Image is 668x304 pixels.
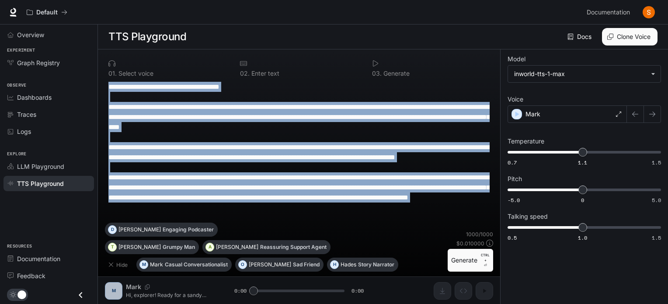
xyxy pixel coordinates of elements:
[250,70,279,77] p: Enter text
[17,179,64,188] span: TTS Playground
[23,3,71,21] button: All workspaces
[17,290,26,299] span: Dark mode toggle
[652,159,661,166] span: 1.5
[105,223,218,237] button: D[PERSON_NAME]Engaging Podcaster
[240,70,250,77] p: 0 2 .
[3,107,94,122] a: Traces
[508,213,548,220] p: Talking speed
[3,90,94,105] a: Dashboards
[481,252,490,268] p: ⏎
[202,240,331,254] button: A[PERSON_NAME]Reassuring Support Agent
[3,159,94,174] a: LLM Playground
[508,159,517,166] span: 0.7
[508,234,517,241] span: 0.5
[640,3,658,21] button: User avatar
[508,196,520,204] span: -5.0
[448,249,493,272] button: GenerateCTRL +⏎
[3,268,94,283] a: Feedback
[508,176,522,182] p: Pitch
[466,231,493,238] p: 1000 / 1000
[216,245,258,250] p: [PERSON_NAME]
[235,258,324,272] button: O[PERSON_NAME]Sad Friend
[581,196,584,204] span: 0
[508,66,661,82] div: inworld-tts-1-max
[481,252,490,263] p: CTRL +
[165,262,228,267] p: Casual Conversationalist
[331,258,338,272] div: H
[108,28,186,45] h1: TTS Playground
[136,258,232,272] button: MMarkCasual Conversationalist
[602,28,658,45] button: Clone Voice
[260,245,327,250] p: Reassuring Support Agent
[293,262,320,267] p: Sad Friend
[508,138,544,144] p: Temperature
[105,258,133,272] button: Hide
[456,240,484,247] p: $ 0.010000
[17,93,52,102] span: Dashboards
[652,234,661,241] span: 1.5
[643,6,655,18] img: User avatar
[3,55,94,70] a: Graph Registry
[206,240,214,254] div: A
[508,96,523,102] p: Voice
[583,3,637,21] a: Documentation
[587,7,630,18] span: Documentation
[578,159,587,166] span: 1.1
[17,58,60,67] span: Graph Registry
[17,110,36,119] span: Traces
[525,110,540,119] p: Mark
[327,258,398,272] button: HHadesStory Narrator
[17,254,60,263] span: Documentation
[566,28,595,45] a: Docs
[108,223,116,237] div: D
[239,258,247,272] div: O
[3,251,94,266] a: Documentation
[163,245,195,250] p: Grumpy Man
[108,70,117,77] p: 0 1 .
[17,271,45,280] span: Feedback
[341,262,356,267] p: Hades
[71,286,90,304] button: Close drawer
[118,227,161,232] p: [PERSON_NAME]
[3,124,94,139] a: Logs
[118,245,161,250] p: [PERSON_NAME]
[108,240,116,254] div: T
[17,162,64,171] span: LLM Playground
[249,262,291,267] p: [PERSON_NAME]
[508,56,525,62] p: Model
[382,70,410,77] p: Generate
[105,240,199,254] button: T[PERSON_NAME]Grumpy Man
[578,234,587,241] span: 1.0
[3,27,94,42] a: Overview
[372,70,382,77] p: 0 3 .
[117,70,153,77] p: Select voice
[652,196,661,204] span: 5.0
[17,127,31,136] span: Logs
[3,176,94,191] a: TTS Playground
[17,30,44,39] span: Overview
[358,262,394,267] p: Story Narrator
[140,258,148,272] div: M
[514,70,647,78] div: inworld-tts-1-max
[163,227,214,232] p: Engaging Podcaster
[36,9,58,16] p: Default
[150,262,163,267] p: Mark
